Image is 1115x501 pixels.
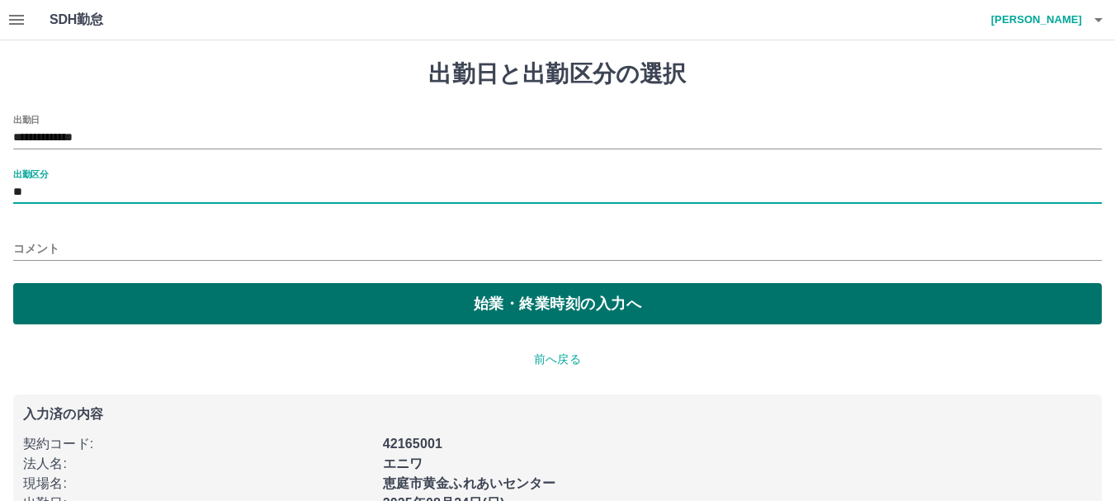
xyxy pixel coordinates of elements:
b: 恵庭市黄金ふれあいセンター [383,476,556,490]
p: 入力済の内容 [23,408,1092,421]
p: 現場名 : [23,474,373,494]
h1: 出勤日と出勤区分の選択 [13,60,1102,88]
p: 法人名 : [23,454,373,474]
b: エニワ [383,456,423,470]
button: 始業・終業時刻の入力へ [13,283,1102,324]
p: 前へ戻る [13,351,1102,368]
label: 出勤区分 [13,168,48,180]
p: 契約コード : [23,434,373,454]
b: 42165001 [383,437,442,451]
label: 出勤日 [13,113,40,125]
